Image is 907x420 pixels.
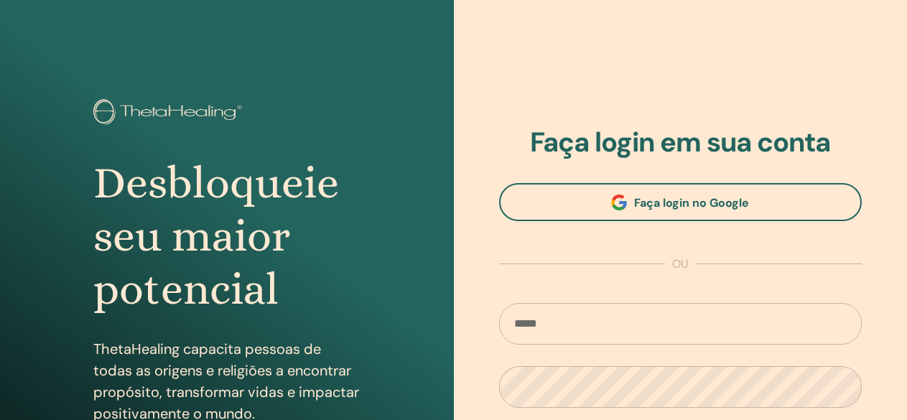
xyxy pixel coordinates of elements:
h2: Faça login em sua conta [499,126,862,159]
span: ou [665,256,695,273]
a: Faça login no Google [499,183,862,221]
span: Faça login no Google [634,195,749,210]
h1: Desbloqueie seu maior potencial [93,157,360,317]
